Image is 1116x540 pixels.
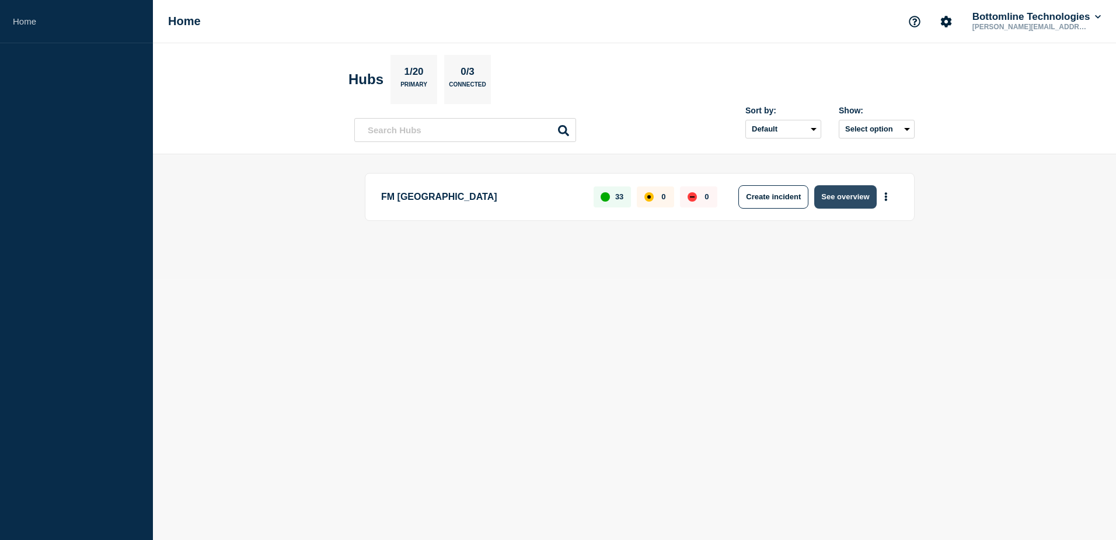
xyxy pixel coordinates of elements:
div: Sort by: [745,106,821,115]
p: Primary [400,81,427,94]
button: Select option [839,120,915,139]
div: up [601,192,610,202]
p: Connected [449,81,486,94]
div: down [688,192,697,202]
button: More actions [878,186,894,207]
button: Create incident [738,185,808,209]
p: [PERSON_NAME][EMAIL_ADDRESS][PERSON_NAME][DOMAIN_NAME] [970,23,1091,31]
h1: Home [168,15,201,28]
button: Support [902,9,927,34]
button: Account settings [934,9,958,34]
p: 33 [615,192,623,201]
div: affected [644,192,654,202]
button: Bottomline Technologies [970,11,1103,23]
div: Show: [839,106,915,115]
select: Sort by [745,120,821,139]
button: See overview [814,185,876,209]
p: 0 [705,192,709,201]
input: Search Hubs [354,118,576,142]
p: 0 [661,192,665,201]
p: 1/20 [400,66,428,81]
p: 0/3 [456,66,479,81]
p: FM [GEOGRAPHIC_DATA] [381,185,580,209]
h2: Hubs [348,71,383,88]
